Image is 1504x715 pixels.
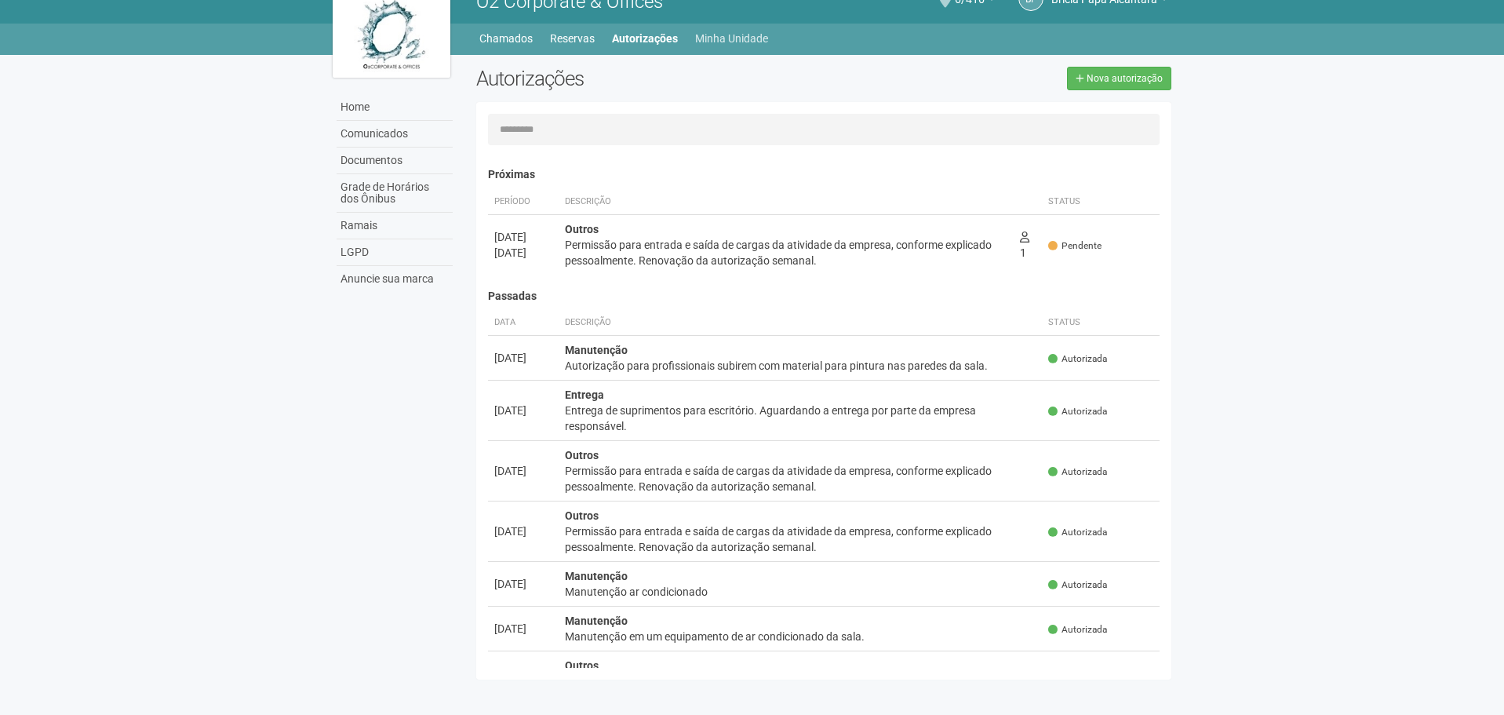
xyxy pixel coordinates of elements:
[565,615,628,627] strong: Manutenção
[565,449,599,461] strong: Outros
[565,523,1036,555] div: Permissão para entrada e saída de cargas da atividade da empresa, conforme explicado pessoalmente...
[1087,73,1163,84] span: Nova autorização
[565,659,599,672] strong: Outros
[1048,352,1107,366] span: Autorizada
[337,239,453,266] a: LGPD
[565,237,1007,268] div: Permissão para entrada e saída de cargas da atividade da empresa, conforme explicado pessoalmente...
[479,27,533,49] a: Chamados
[494,621,552,637] div: [DATE]
[1067,67,1171,90] a: Nova autorização
[1048,239,1102,253] span: Pendente
[565,570,628,582] strong: Manutenção
[1048,465,1107,479] span: Autorizada
[337,266,453,292] a: Anuncie sua marca
[488,169,1160,181] h4: Próximas
[494,523,552,539] div: [DATE]
[337,121,453,148] a: Comunicados
[1048,526,1107,539] span: Autorizada
[488,310,559,336] th: Data
[565,223,599,235] strong: Outros
[565,509,599,522] strong: Outros
[488,290,1160,302] h4: Passadas
[565,389,604,401] strong: Entrega
[337,213,453,239] a: Ramais
[494,229,552,245] div: [DATE]
[1020,231,1029,259] span: 1
[337,174,453,213] a: Grade de Horários dos Ônibus
[1048,578,1107,592] span: Autorizada
[1042,189,1160,215] th: Status
[550,27,595,49] a: Reservas
[565,584,1036,600] div: Manutenção ar condicionado
[559,189,1014,215] th: Descrição
[494,403,552,418] div: [DATE]
[494,463,552,479] div: [DATE]
[494,350,552,366] div: [DATE]
[494,245,552,261] div: [DATE]
[695,27,768,49] a: Minha Unidade
[559,310,1043,336] th: Descrição
[1048,405,1107,418] span: Autorizada
[612,27,678,49] a: Autorizações
[494,576,552,592] div: [DATE]
[337,94,453,121] a: Home
[337,148,453,174] a: Documentos
[1042,310,1160,336] th: Status
[1048,623,1107,637] span: Autorizada
[565,629,1036,644] div: Manutenção em um equipamento de ar condicionado da sala.
[476,67,812,90] h2: Autorizações
[565,344,628,356] strong: Manutenção
[565,358,1036,374] div: Autorização para profissionais subirem com material para pintura nas paredes da sala.
[565,403,1036,434] div: Entrega de suprimentos para escritório. Aguardando a entrega por parte da empresa responsável.
[565,463,1036,494] div: Permissão para entrada e saída de cargas da atividade da empresa, conforme explicado pessoalmente...
[488,189,559,215] th: Período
